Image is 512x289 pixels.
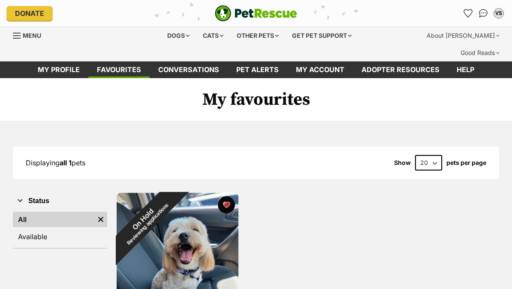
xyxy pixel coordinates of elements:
[461,6,506,20] ul: Account quick links
[286,27,358,44] div: Get pet support
[161,27,196,44] div: Dogs
[228,61,287,78] a: Pet alerts
[421,27,506,44] div: About [PERSON_NAME]
[215,5,297,21] a: PetRescue
[494,9,503,18] div: VS
[287,61,353,78] a: My account
[455,44,506,61] div: Good Reads
[492,6,506,20] button: My account
[150,61,228,78] a: conversations
[60,158,72,167] strong: all 1
[6,6,53,21] a: Donate
[26,158,85,167] span: Displaying pets
[197,27,229,44] div: Cats
[23,32,41,39] span: Menu
[13,229,107,244] a: Available
[448,61,483,78] a: Help
[94,212,107,227] a: Remove filter
[29,61,88,78] a: My profile
[215,5,297,21] img: logo-e224e6f780fb5917bec1dbf3a21bbac754714ae5b6737aabdf751b685950b380.svg
[231,27,285,44] div: Other pets
[461,6,475,20] a: Favourites
[353,61,448,78] a: Adopter resources
[476,6,490,20] a: Conversations
[13,27,47,43] a: Menu
[479,9,488,18] img: chat-41dd97257d64d25036548639549fe6c8038ab92f7586957e7f3b1b290dea8141.svg
[13,210,107,248] div: Status
[13,195,107,207] button: Status
[98,174,193,269] div: On Hold
[218,196,235,213] button: favourite
[13,212,94,227] a: All
[126,202,170,246] span: Reviewing applications
[394,159,411,166] span: Show
[88,61,150,78] a: Favourites
[446,159,486,166] label: pets per page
